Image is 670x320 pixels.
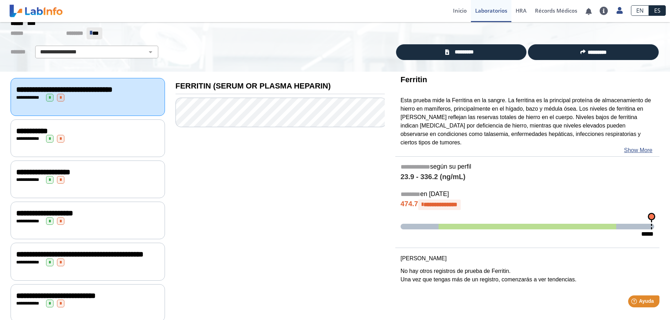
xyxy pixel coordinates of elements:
[624,146,652,155] a: Show More
[401,173,654,181] h4: 23.9 - 336.2 (ng/mL)
[401,96,654,147] p: Esta prueba mide la Ferritina en la sangre. La ferritina es la principal proteína de almacenamien...
[401,200,654,210] h4: 474.7
[401,267,654,284] p: No hay otros registros de prueba de Ferritin. Una vez que tengas más de un registro, comenzarás a...
[401,190,654,198] h5: en [DATE]
[607,293,662,312] iframe: Help widget launcher
[516,7,527,14] span: HRA
[401,75,427,84] b: Ferritin
[401,163,654,171] h5: según su perfil
[401,254,654,263] p: [PERSON_NAME]
[176,81,331,90] b: FERRITIN (SERUM OR PLASMA HEPARIN)
[631,5,649,16] a: EN
[649,5,666,16] a: ES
